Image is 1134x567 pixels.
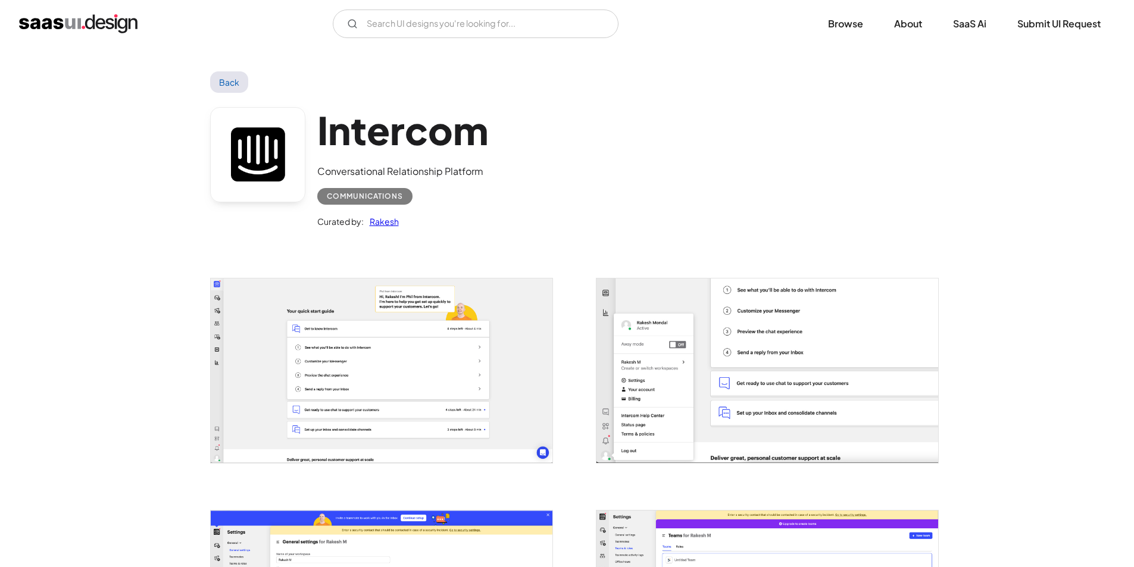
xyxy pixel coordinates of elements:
[333,10,618,38] form: Email Form
[211,278,552,462] a: open lightbox
[211,278,552,462] img: 6016bb54eaca0a2176620638_Intercom-home.jpg
[333,10,618,38] input: Search UI designs you're looking for...
[939,11,1001,37] a: SaaS Ai
[317,164,488,178] div: Conversational Relationship Platform
[317,214,364,228] div: Curated by:
[1003,11,1115,37] a: Submit UI Request
[364,214,399,228] a: Rakesh
[19,14,138,33] a: home
[210,71,249,93] a: Back
[880,11,936,37] a: About
[596,278,938,462] a: open lightbox
[327,189,403,203] div: Communications
[596,278,938,462] img: 6016bb54a2b63e7a4f14bb4a_Intercom-menu.jpg
[317,107,488,153] h1: Intercom
[814,11,877,37] a: Browse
